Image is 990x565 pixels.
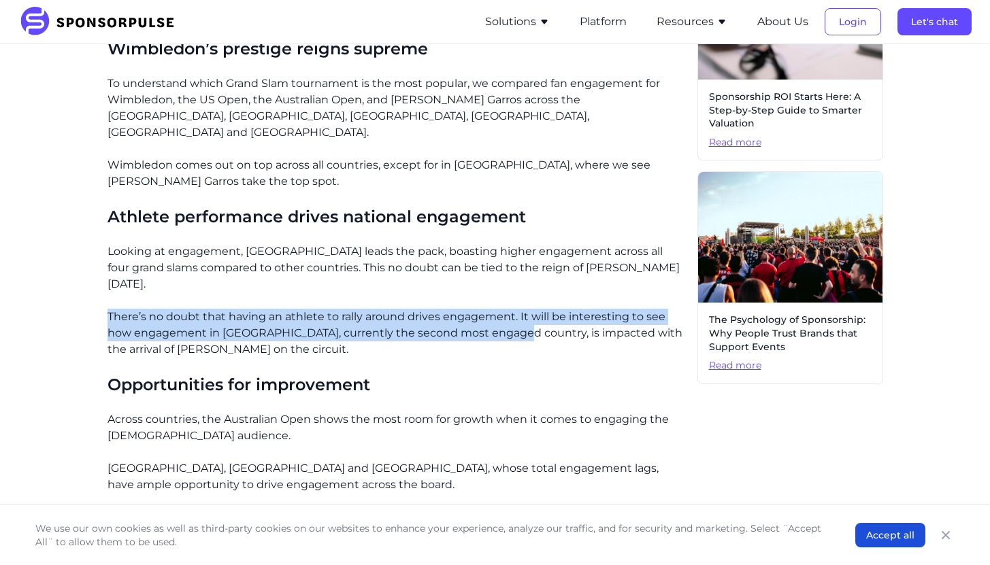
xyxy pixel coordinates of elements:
[825,16,881,28] a: Login
[709,313,872,354] span: The Psychology of Sponsorship: Why People Trust Brands that Support Events
[108,157,687,190] p: Wimbledon comes out on top across all countries, except for in [GEOGRAPHIC_DATA], where we see [P...
[709,90,872,131] span: Sponsorship ROI Starts Here: A Step-by-Step Guide to Smarter Valuation
[108,411,687,444] p: Across countries, the Australian Open shows the most room for growth when it comes to engaging th...
[897,8,972,35] button: Let's chat
[108,75,687,141] p: To understand which Grand Slam tournament is the most popular, we compared fan engagement for Wim...
[922,500,990,565] div: Widget de chat
[108,374,687,395] h3: Opportunities for improvement
[897,16,972,28] a: Let's chat
[580,16,627,28] a: Platform
[485,14,550,30] button: Solutions
[108,206,687,227] h3: Athlete performance drives national engagement
[709,136,872,150] span: Read more
[657,14,727,30] button: Resources
[698,172,882,303] img: Sebastian Pociecha courtesy of Unsplash
[697,171,883,383] a: The Psychology of Sponsorship: Why People Trust Brands that Support EventsRead more
[580,14,627,30] button: Platform
[108,309,687,358] p: There’s no doubt that having an athlete to rally around drives engagement. It will be interesting...
[825,8,881,35] button: Login
[108,460,687,493] p: [GEOGRAPHIC_DATA], [GEOGRAPHIC_DATA] and [GEOGRAPHIC_DATA], whose total engagement lags, have amp...
[757,14,808,30] button: About Us
[855,523,925,547] button: Accept all
[922,500,990,565] iframe: Chat Widget
[108,38,687,59] h3: Wimbledon’s prestige reigns supreme
[108,243,687,292] p: Looking at engagement, [GEOGRAPHIC_DATA] leads the pack, boasting higher engagement across all fo...
[19,7,184,37] img: SponsorPulse
[35,521,828,549] p: We use our own cookies as well as third-party cookies on our websites to enhance your experience,...
[709,359,872,373] span: Read more
[757,16,808,28] a: About Us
